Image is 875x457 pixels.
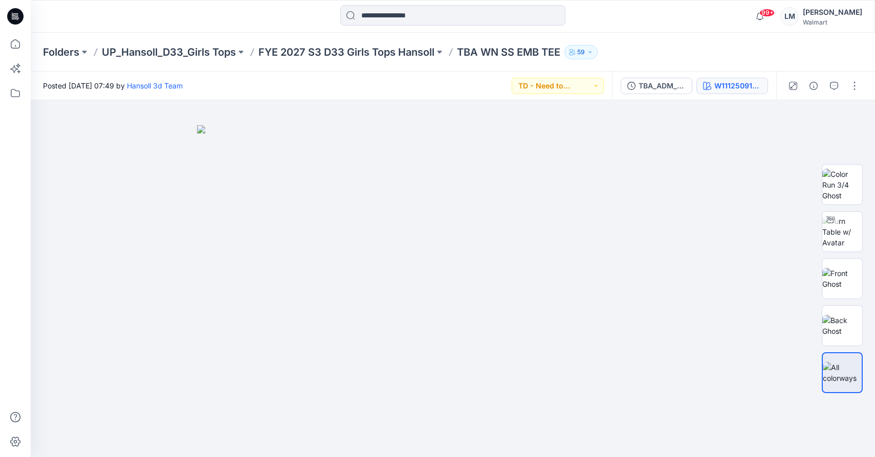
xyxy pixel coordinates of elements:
p: TBA WN SS EMB TEE [457,45,560,59]
a: Folders [43,45,79,59]
a: UP_Hansoll_D33_Girls Tops [102,45,236,59]
a: Hansoll 3d Team [127,81,183,90]
img: Turn Table w/ Avatar [822,216,862,248]
img: eyJhbGciOiJIUzI1NiIsImtpZCI6IjAiLCJzbHQiOiJzZXMiLCJ0eXAiOiJKV1QifQ.eyJkYXRhIjp7InR5cGUiOiJzdG9yYW... [197,125,709,457]
button: TBA_ADM_FC WN SS EMB TEE_ASTM [621,78,692,94]
a: FYE 2027 S3 D33 Girls Tops Hansoll [258,45,434,59]
button: W111250915SW03GA [696,78,768,94]
span: 99+ [759,9,775,17]
span: Posted [DATE] 07:49 by [43,80,183,91]
div: TBA_ADM_FC WN SS EMB TEE_ASTM [639,80,686,92]
p: 59 [577,47,585,58]
div: W111250915SW03GA [714,80,761,92]
img: Color Run 3/4 Ghost [822,169,862,201]
img: Front Ghost [822,268,862,289]
div: [PERSON_NAME] [803,6,862,18]
img: Back Ghost [822,315,862,336]
div: Walmart [803,18,862,26]
button: Details [805,78,822,94]
img: All colorways [823,362,862,383]
div: LM [780,7,799,26]
button: 59 [564,45,598,59]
